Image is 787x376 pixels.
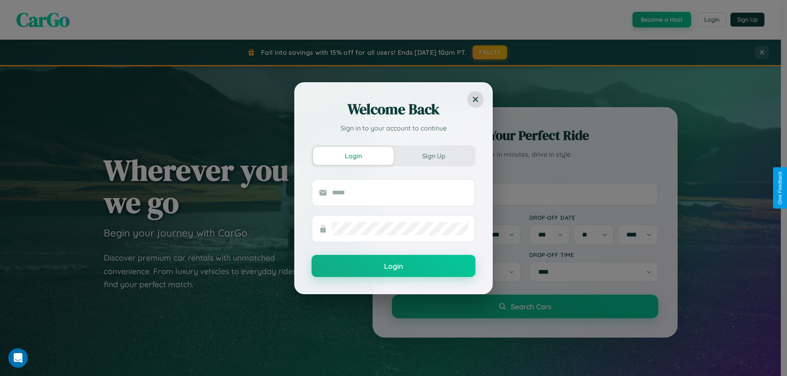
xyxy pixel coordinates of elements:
[312,123,475,133] p: Sign in to your account to continue
[312,99,475,119] h2: Welcome Back
[8,348,28,368] iframe: Intercom live chat
[312,255,475,277] button: Login
[393,147,474,165] button: Sign Up
[777,171,783,205] div: Give Feedback
[313,147,393,165] button: Login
